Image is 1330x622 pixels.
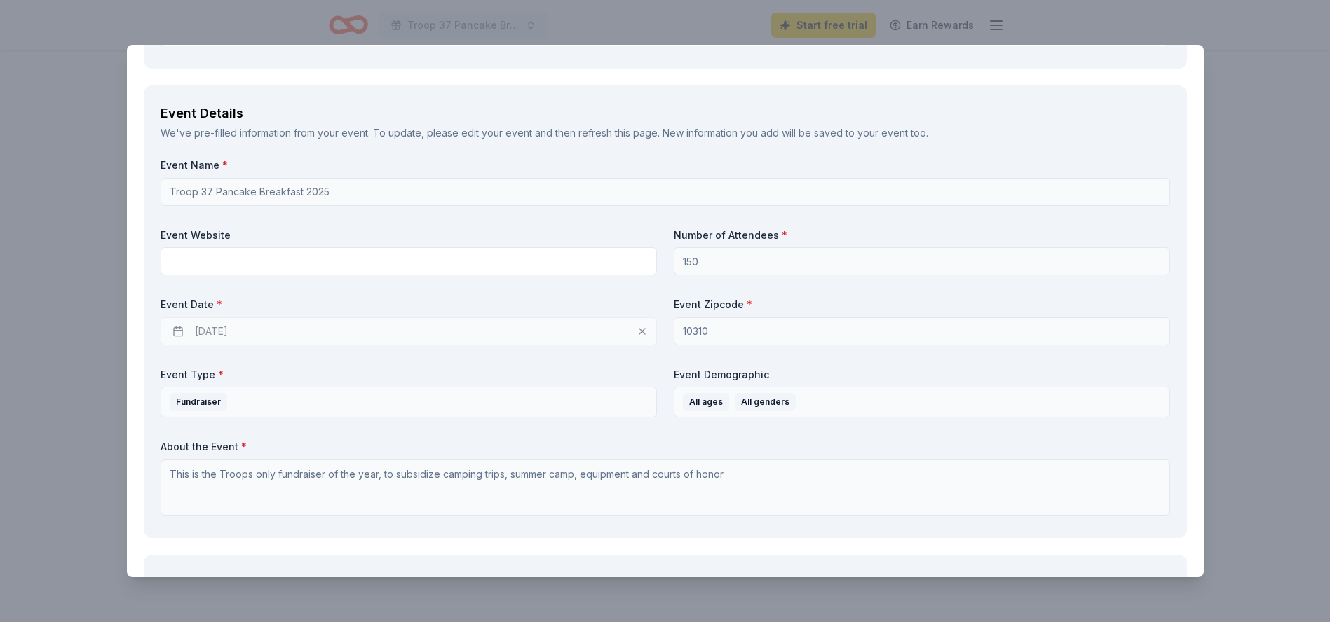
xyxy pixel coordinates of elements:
div: We've pre-filled information from your event. To update, please edit your event and then refresh ... [161,125,1170,141]
div: All genders [735,393,796,411]
div: Event Details [161,102,1170,125]
label: Event Website [161,228,657,242]
button: All agesAll genders [674,387,1170,417]
div: Fundraiser [170,393,227,411]
button: Fundraiser [161,387,657,417]
label: Event Name [161,158,1170,172]
label: Number of Attendees [674,228,1170,242]
label: Event Demographic [674,368,1170,382]
label: Event Zipcode [674,298,1170,312]
textarea: This is the Troops only fundraiser of the year, to subsidize camping trips, summer camp, equipmen... [161,459,1170,516]
label: Event Date [161,298,657,312]
label: About the Event [161,440,1170,454]
label: Event Type [161,368,657,382]
div: Contact [161,572,1170,594]
div: All ages [683,393,729,411]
